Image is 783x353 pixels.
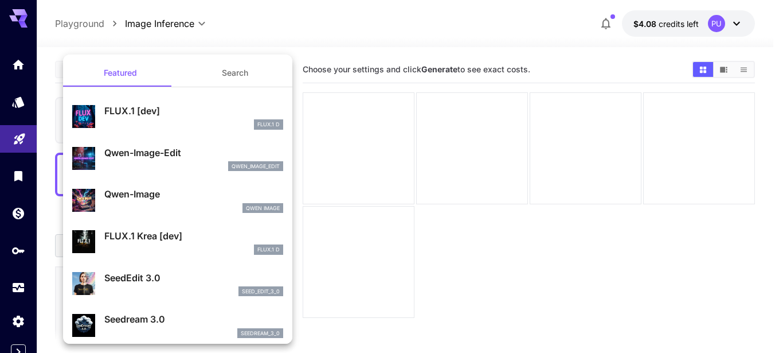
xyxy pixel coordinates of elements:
p: seed_edit_3_0 [242,288,280,296]
div: Seedream 3.0seedream_3_0 [72,308,283,343]
div: Qwen-ImageQwen Image [72,183,283,218]
p: FLUX.1 D [257,121,280,129]
div: Qwen-Image-Editqwen_image_edit [72,141,283,176]
button: Search [178,59,292,87]
p: Qwen-Image-Edit [104,146,283,160]
p: SeedEdit 3.0 [104,271,283,285]
p: FLUX.1 [dev] [104,104,283,118]
p: qwen_image_edit [232,162,280,170]
p: Qwen-Image [104,187,283,201]
button: Featured [63,59,178,87]
p: Seedream 3.0 [104,312,283,326]
p: seedream_3_0 [241,329,280,338]
div: FLUX.1 [dev]FLUX.1 D [72,99,283,134]
div: SeedEdit 3.0seed_edit_3_0 [72,266,283,301]
p: Qwen Image [246,204,280,212]
p: FLUX.1 Krea [dev] [104,229,283,243]
div: FLUX.1 Krea [dev]FLUX.1 D [72,224,283,259]
p: FLUX.1 D [257,246,280,254]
